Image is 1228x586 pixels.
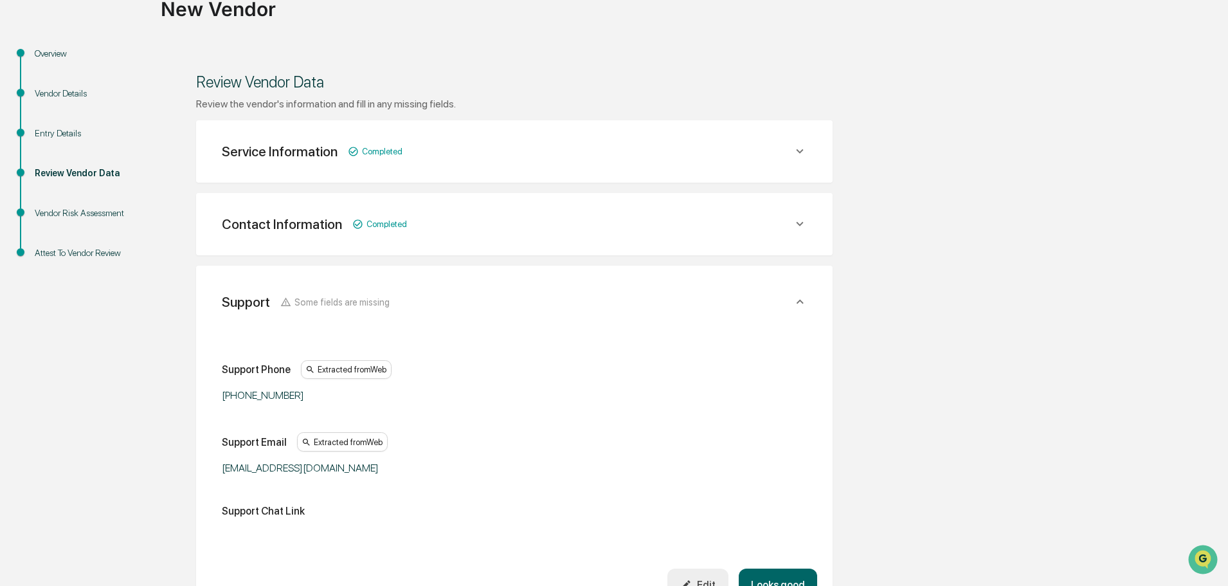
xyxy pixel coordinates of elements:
[222,436,287,448] div: Support Email
[93,163,104,174] div: 🗄️
[35,47,140,60] div: Overview
[106,162,159,175] span: Attestations
[362,147,402,156] span: Completed
[91,217,156,228] a: Powered byPylon
[13,98,36,122] img: 1746055101610-c473b297-6a78-478c-a979-82029cc54cd1
[222,216,342,232] div: Contact Information
[35,127,140,140] div: Entry Details
[219,102,234,118] button: Start new chat
[222,143,338,160] div: Service Information
[26,162,83,175] span: Preclearance
[222,363,291,376] div: Support Phone
[13,27,234,48] p: How can we help?
[212,208,817,240] div: Contact InformationCompleted
[212,281,817,323] div: SupportSome fields are missing
[35,246,140,260] div: Attest To Vendor Review
[222,505,305,517] div: Support Chat Link
[212,136,817,167] div: Service InformationCompleted
[35,206,140,220] div: Vendor Risk Assessment
[366,219,407,229] span: Completed
[222,294,270,310] div: Support
[196,73,833,91] div: Review Vendor Data
[13,188,23,198] div: 🔎
[222,462,543,474] div: [EMAIL_ADDRESS][DOMAIN_NAME]
[128,218,156,228] span: Pylon
[88,157,165,180] a: 🗄️Attestations
[26,187,81,199] span: Data Lookup
[13,163,23,174] div: 🖐️
[196,98,833,110] div: Review the vendor's information and fill in any missing fields.
[35,87,140,100] div: Vendor Details
[301,360,392,380] div: Extracted from Web
[35,167,140,180] div: Review Vendor Data
[44,111,163,122] div: We're available if you need us!
[8,181,86,205] a: 🔎Data Lookup
[1187,544,1222,578] iframe: Open customer support
[44,98,211,111] div: Start new chat
[297,432,388,452] div: Extracted from Web
[222,389,543,401] div: [PHONE_NUMBER]
[294,297,390,307] span: Some fields are missing
[8,157,88,180] a: 🖐️Preclearance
